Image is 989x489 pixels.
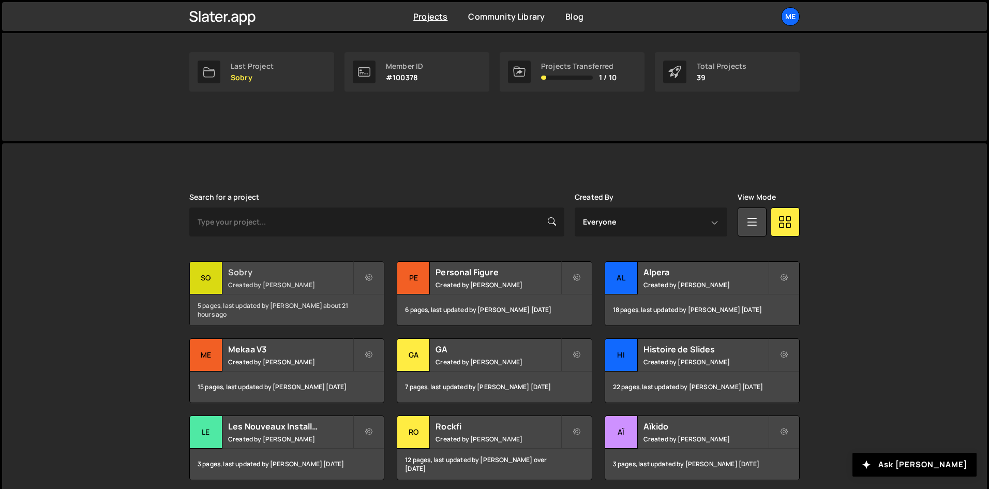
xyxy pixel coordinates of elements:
[436,344,560,355] h2: GA
[605,339,638,372] div: Hi
[643,280,768,289] small: Created by [PERSON_NAME]
[397,294,591,325] div: 6 pages, last updated by [PERSON_NAME] [DATE]
[605,262,638,294] div: Al
[386,62,423,70] div: Member ID
[397,372,591,403] div: 7 pages, last updated by [PERSON_NAME] [DATE]
[643,344,768,355] h2: Histoire de Slides
[697,62,746,70] div: Total Projects
[643,266,768,278] h2: Alpera
[436,435,560,443] small: Created by [PERSON_NAME]
[852,453,977,477] button: Ask [PERSON_NAME]
[190,339,222,372] div: Me
[605,261,800,326] a: Al Alpera Created by [PERSON_NAME] 18 pages, last updated by [PERSON_NAME] [DATE]
[599,73,617,82] span: 1 / 10
[575,193,614,201] label: Created By
[468,11,545,22] a: Community Library
[397,262,430,294] div: Pe
[436,421,560,432] h2: Rockfi
[605,338,800,403] a: Hi Histoire de Slides Created by [PERSON_NAME] 22 pages, last updated by [PERSON_NAME] [DATE]
[565,11,583,22] a: Blog
[605,416,800,480] a: Aï Aïkido Created by [PERSON_NAME] 3 pages, last updated by [PERSON_NAME] [DATE]
[189,208,564,236] input: Type your project...
[190,372,384,403] div: 15 pages, last updated by [PERSON_NAME] [DATE]
[228,266,353,278] h2: Sobry
[436,266,560,278] h2: Personal Figure
[397,416,592,480] a: Ro Rockfi Created by [PERSON_NAME] 12 pages, last updated by [PERSON_NAME] over [DATE]
[228,344,353,355] h2: Mekaa V3
[738,193,776,201] label: View Mode
[190,416,222,449] div: Le
[643,421,768,432] h2: Aïkido
[413,11,447,22] a: Projects
[228,421,353,432] h2: Les Nouveaux Installateurs
[231,73,274,82] p: Sobry
[436,358,560,366] small: Created by [PERSON_NAME]
[397,339,430,372] div: GA
[189,52,334,92] a: Last Project Sobry
[397,261,592,326] a: Pe Personal Figure Created by [PERSON_NAME] 6 pages, last updated by [PERSON_NAME] [DATE]
[697,73,746,82] p: 39
[781,7,800,26] a: Me
[189,416,384,480] a: Le Les Nouveaux Installateurs Created by [PERSON_NAME] 3 pages, last updated by [PERSON_NAME] [DATE]
[397,449,591,480] div: 12 pages, last updated by [PERSON_NAME] over [DATE]
[605,449,799,480] div: 3 pages, last updated by [PERSON_NAME] [DATE]
[190,449,384,480] div: 3 pages, last updated by [PERSON_NAME] [DATE]
[231,62,274,70] div: Last Project
[541,62,617,70] div: Projects Transferred
[189,193,259,201] label: Search for a project
[643,435,768,443] small: Created by [PERSON_NAME]
[228,435,353,443] small: Created by [PERSON_NAME]
[228,280,353,289] small: Created by [PERSON_NAME]
[189,338,384,403] a: Me Mekaa V3 Created by [PERSON_NAME] 15 pages, last updated by [PERSON_NAME] [DATE]
[190,262,222,294] div: So
[386,73,423,82] p: #100378
[436,280,560,289] small: Created by [PERSON_NAME]
[190,294,384,325] div: 5 pages, last updated by [PERSON_NAME] about 21 hours ago
[189,261,384,326] a: So Sobry Created by [PERSON_NAME] 5 pages, last updated by [PERSON_NAME] about 21 hours ago
[397,338,592,403] a: GA GA Created by [PERSON_NAME] 7 pages, last updated by [PERSON_NAME] [DATE]
[605,416,638,449] div: Aï
[228,358,353,366] small: Created by [PERSON_NAME]
[643,358,768,366] small: Created by [PERSON_NAME]
[605,372,799,403] div: 22 pages, last updated by [PERSON_NAME] [DATE]
[605,294,799,325] div: 18 pages, last updated by [PERSON_NAME] [DATE]
[397,416,430,449] div: Ro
